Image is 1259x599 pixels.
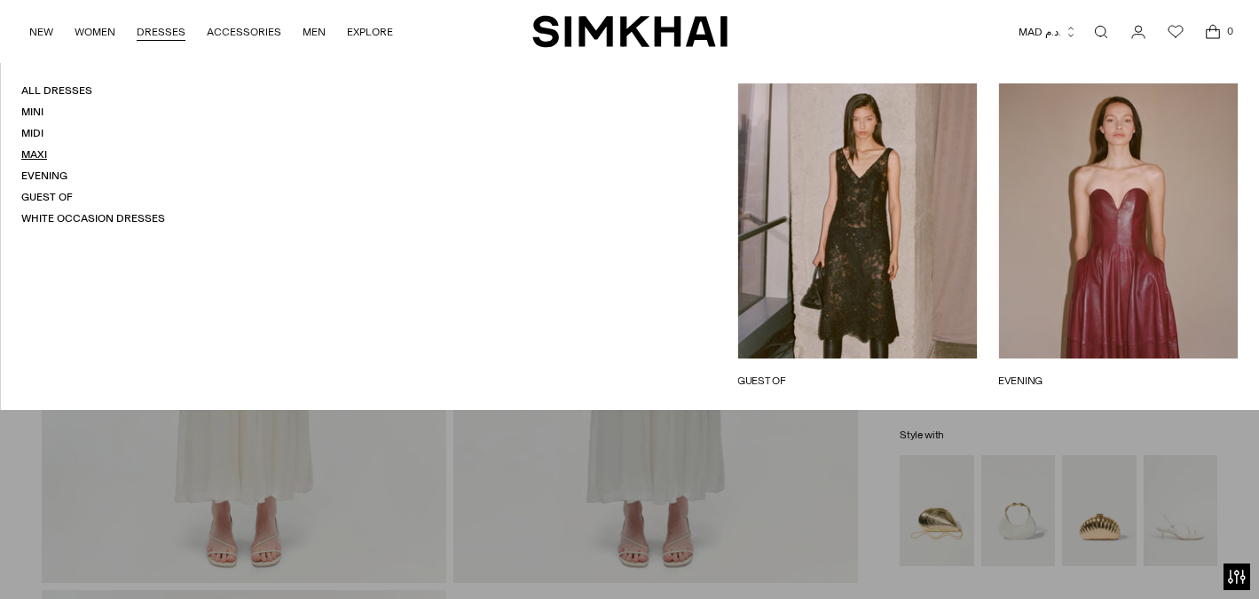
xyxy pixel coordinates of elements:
[75,12,115,51] a: WOMEN
[1019,12,1077,51] button: MAD د.م.
[137,12,185,51] a: DRESSES
[1222,23,1238,39] span: 0
[29,12,53,51] a: NEW
[1121,14,1156,50] a: Go to the account page
[207,12,281,51] a: ACCESSORIES
[347,12,393,51] a: EXPLORE
[1195,14,1231,50] a: Open cart modal
[1083,14,1119,50] a: Open search modal
[303,12,326,51] a: MEN
[532,14,728,49] a: SIMKHAI
[1158,14,1193,50] a: Wishlist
